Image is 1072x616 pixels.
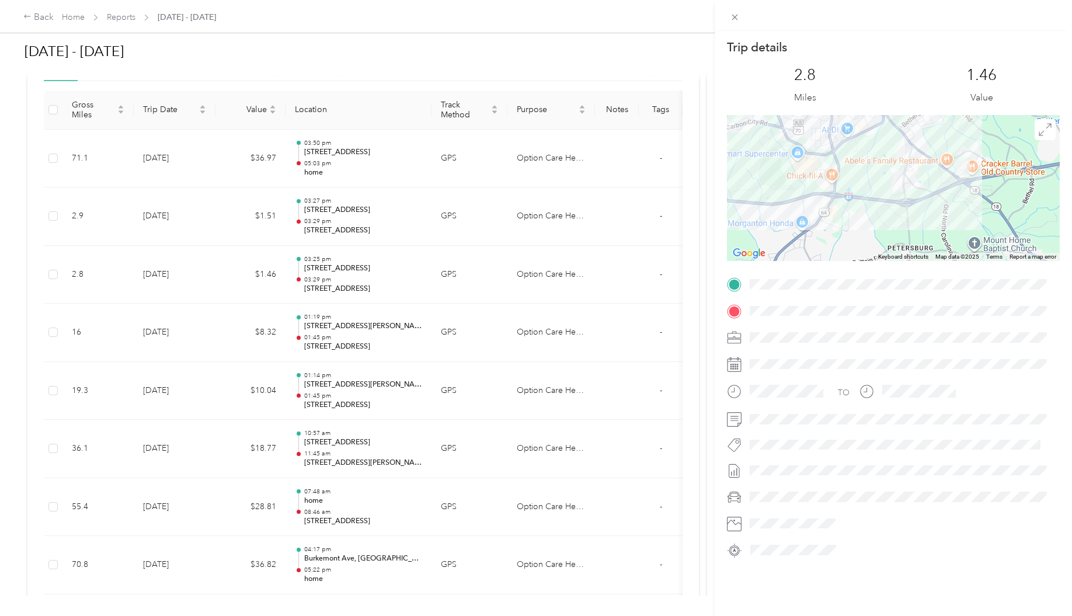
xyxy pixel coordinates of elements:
[986,253,1003,260] a: Terms (opens in new tab)
[794,66,816,85] p: 2.8
[838,387,850,399] div: TO
[727,39,787,55] p: Trip details
[730,246,768,261] img: Google
[878,253,928,261] button: Keyboard shortcuts
[935,253,979,260] span: Map data ©2025
[730,246,768,261] a: Open this area in Google Maps (opens a new window)
[966,66,997,85] p: 1.46
[794,91,816,105] p: Miles
[1007,551,1072,616] iframe: Everlance-gr Chat Button Frame
[1010,253,1056,260] a: Report a map error
[970,91,993,105] p: Value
